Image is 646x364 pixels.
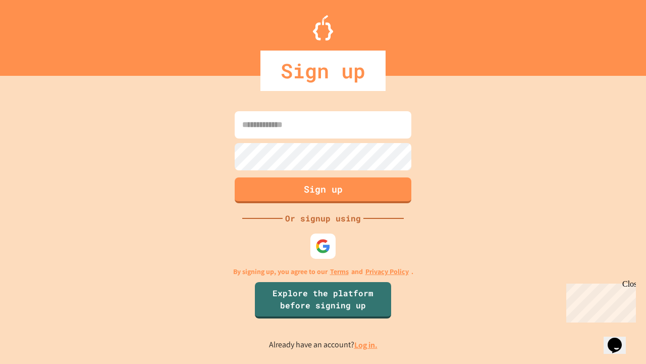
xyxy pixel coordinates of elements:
[283,212,363,224] div: Or signup using
[354,340,378,350] a: Log in.
[260,51,386,91] div: Sign up
[255,282,391,318] a: Explore the platform before signing up
[315,239,331,254] img: google-icon.svg
[330,266,349,277] a: Terms
[4,4,70,64] div: Chat with us now!Close
[235,177,411,203] button: Sign up
[562,280,636,323] iframe: chat widget
[604,324,636,354] iframe: chat widget
[269,339,378,351] p: Already have an account?
[365,266,409,277] a: Privacy Policy
[233,266,413,277] p: By signing up, you agree to our and .
[313,15,333,40] img: Logo.svg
